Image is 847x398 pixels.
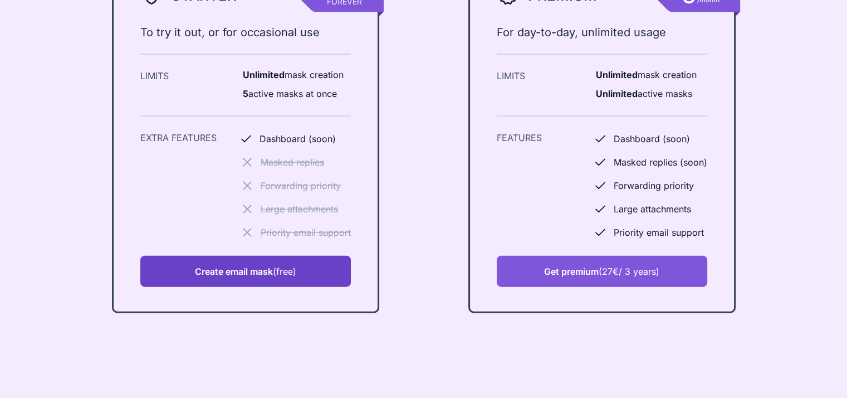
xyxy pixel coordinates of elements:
[261,179,341,192] div: Forwarding priority
[596,68,697,81] div: mask creation
[596,69,638,80] strong: Unlimited
[243,68,344,81] div: mask creation
[596,88,638,99] strong: Unlimited
[261,156,324,169] div: Masked replies
[596,87,692,100] div: active masks
[243,88,248,99] strong: 5
[656,265,659,278] span: )
[140,256,351,287] a: Create email mask(free)
[497,256,707,287] a: Get premium(27€/ 3 years)
[614,226,704,239] div: Priority email support
[614,202,691,216] div: Large attachments
[140,24,351,41] div: To try it out, or for occasional use
[497,24,707,41] div: For day-to-day, unlimited usage
[614,156,707,169] div: Masked replies (soon)
[273,265,296,278] span: (free)
[140,69,169,82] div: LIMITS
[261,202,338,216] div: Large attachments
[599,265,619,278] span: (27€
[614,179,694,192] div: Forwarding priority
[140,131,217,144] div: EXTRA FEATURES
[261,226,351,239] div: Priority email support
[243,87,337,100] div: active masks at once
[497,69,525,82] div: LIMITS
[260,132,336,145] div: Dashboard (soon)
[614,132,690,145] div: Dashboard (soon)
[497,131,542,144] div: FEATURES
[619,265,656,278] span: / 3 years
[243,69,285,80] strong: Unlimited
